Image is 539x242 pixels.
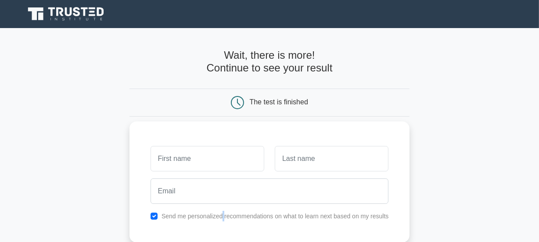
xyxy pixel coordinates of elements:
[275,146,388,171] input: Last name
[151,146,264,171] input: First name
[129,49,410,75] h4: Wait, there is more! Continue to see your result
[162,213,389,220] label: Send me personalized recommendations on what to learn next based on my results
[151,178,389,204] input: Email
[250,98,308,106] div: The test is finished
